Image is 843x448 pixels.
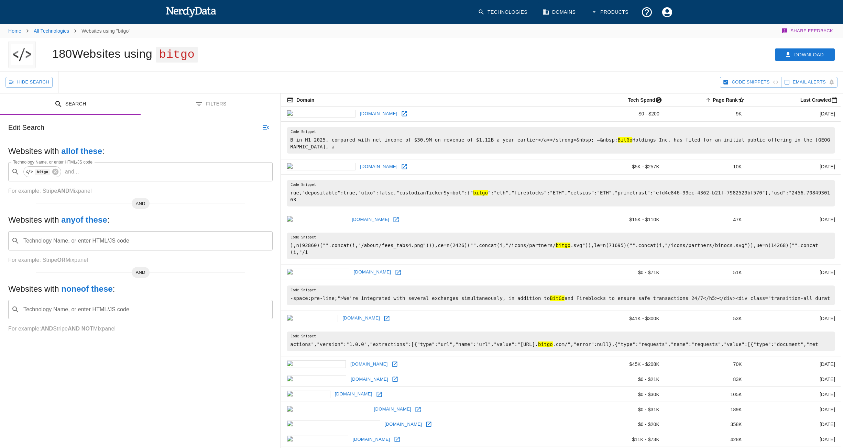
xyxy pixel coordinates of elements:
[287,406,369,413] img: empoweredlaw.com icon
[704,96,747,104] span: A page popularity ranking based on a domain's backlinks. Smaller numbers signal more popular doma...
[665,432,747,447] td: 428K
[34,28,69,34] a: All Technologies
[8,214,273,225] h5: Websites with :
[578,402,665,417] td: $0 - $31K
[349,359,390,370] a: [DOMAIN_NAME]
[578,159,665,174] td: $5K - $257K
[287,127,835,154] pre: B in H1 2025, compared with net income of $30.9M on revenue of $1.12B a year earlier</a></strong>...
[287,110,355,117] img: techmeme.com icon
[287,332,835,351] pre: actions","version":"1.0.0","extractions":[{"type":"url","name":"url","value":"[URL]. .com/","erro...
[413,404,423,415] a: Open empoweredlaw.com in new window
[62,168,82,176] p: and ...
[538,341,553,347] hl: bitgo
[747,387,841,402] td: [DATE]
[665,212,747,227] td: 47K
[619,96,665,104] span: The estimated minimum and maximum annual tech spend each webpage has, based on the free, freemium...
[747,107,841,122] td: [DATE]
[374,389,384,400] a: Open ftx.com in new window
[665,107,747,122] td: 9K
[791,96,841,104] span: Most recent date this website was successfully crawled
[166,5,216,19] img: NerdyData.com
[6,77,53,88] button: Hide Search
[287,163,355,170] img: celsius.network icon
[287,436,348,443] img: redpoint.com icon
[780,24,835,38] button: Share Feedback
[578,265,665,280] td: $0 - $71K
[618,137,633,143] hl: BitGo
[13,159,92,165] label: Technology Name, or enter HTML/JS code
[665,265,747,280] td: 51K
[578,387,665,402] td: $0 - $30K
[587,2,634,22] button: Products
[578,357,665,372] td: $45K - $208K
[781,77,837,88] button: Get email alerts with newly found website results. Click to enable.
[637,2,657,22] button: Support and Documentation
[747,357,841,372] td: [DATE]
[341,313,382,324] a: [DOMAIN_NAME]
[399,109,409,119] a: Open techmeme.com in new window
[578,417,665,432] td: $0 - $20K
[538,2,581,22] a: Domains
[8,325,273,333] p: For example: Stripe Mixpanel
[287,285,835,305] pre: -space:pre-line;">We're integrated with several exchanges simultaneously, in addition to and Fire...
[578,212,665,227] td: $15K - $110K
[424,419,434,429] a: Open basicattentiontoken.org in new window
[8,146,273,157] h5: Websites with :
[287,315,338,322] img: bitgo.com icon
[8,28,21,34] a: Home
[556,243,570,248] hl: bitgo
[657,2,677,22] button: Account Settings
[287,376,346,383] img: defirate.com icon
[372,404,413,415] a: [DOMAIN_NAME]
[665,387,747,402] td: 105K
[732,78,769,86] span: Hide Code Snippets
[550,295,565,301] hl: BitGo
[352,267,393,278] a: [DOMAIN_NAME]
[287,269,349,276] img: cryptopay.me icon
[287,180,835,206] pre: rue,"depositable":true,"utxo":false,"custodianTickerSymbol":{" ":"eth","fireblocks":"ETH","celsiu...
[8,283,273,294] h5: Websites with :
[57,188,69,194] b: AND
[747,417,841,432] td: [DATE]
[747,372,841,387] td: [DATE]
[399,161,409,172] a: Open celsius.network in new window
[665,372,747,387] td: 83K
[287,216,347,223] img: unocoin.com icon
[392,434,402,445] a: Open redpoint.com in new window
[390,374,400,384] a: Open defirate.com in new window
[747,159,841,174] td: [DATE]
[474,2,533,22] a: Technologies
[578,107,665,122] td: $0 - $200
[57,257,65,263] b: OR
[287,421,380,428] img: basicattentiontoken.org icon
[720,77,781,88] button: Hide Code Snippets
[358,161,399,172] a: [DOMAIN_NAME]
[287,233,835,259] pre: ),n(92860)("".concat(i,"/about/fees_tabs4.png"))),ce=n(2426)("".concat(i,"/icons/partners/ .svg")...
[665,357,747,372] td: 70K
[287,391,330,398] img: ftx.com icon
[8,256,273,264] p: For example: Stripe Mixpanel
[747,402,841,417] td: [DATE]
[61,215,107,224] b: any of these
[747,311,841,326] td: [DATE]
[61,284,112,293] b: none of these
[23,166,61,177] div: bitgo
[358,109,399,119] a: [DOMAIN_NAME]
[81,27,130,34] p: Websites using "bitgo"
[665,402,747,417] td: 189K
[383,419,424,430] a: [DOMAIN_NAME]
[747,432,841,447] td: [DATE]
[52,47,198,60] h1: 180 Websites using
[665,159,747,174] td: 10K
[665,417,747,432] td: 358K
[747,212,841,227] td: [DATE]
[747,265,841,280] td: [DATE]
[61,146,102,156] b: all of these
[8,24,130,38] nav: breadcrumb
[8,122,44,133] h6: Edit Search
[156,47,198,63] span: bitgo
[393,267,403,278] a: Open cryptopay.me in new window
[473,190,488,195] hl: bitgo
[8,187,273,195] p: For example: Stripe Mixpanel
[351,434,392,445] a: [DOMAIN_NAME]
